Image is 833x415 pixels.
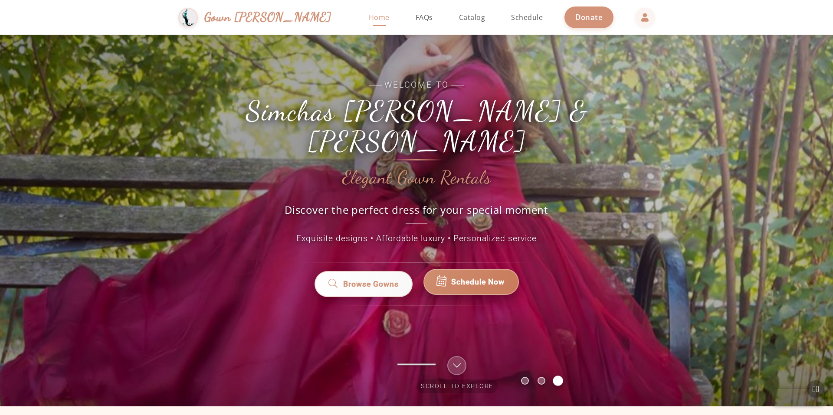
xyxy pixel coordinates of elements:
[178,8,198,27] img: Gown Gmach Logo
[342,168,491,188] h2: Elegant Gown Rentals
[221,96,612,157] h1: Simchas [PERSON_NAME] & [PERSON_NAME]
[451,276,505,288] span: Schedule Now
[204,8,331,26] span: Gown [PERSON_NAME]
[416,13,433,22] span: FAQs
[221,232,612,245] p: Exquisite designs • Affordable luxury • Personalized service
[564,7,613,28] a: Donate
[459,13,485,22] span: Catalog
[275,203,558,224] p: Discover the perfect dress for your special moment
[416,379,498,393] span: Scroll to explore
[343,278,399,290] span: Browse Gowns
[772,389,824,406] iframe: Chatra live chat
[575,12,603,22] span: Donate
[369,13,390,22] span: Home
[178,6,340,29] a: Gown [PERSON_NAME]
[511,13,543,22] span: Schedule
[221,79,612,91] span: Welcome to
